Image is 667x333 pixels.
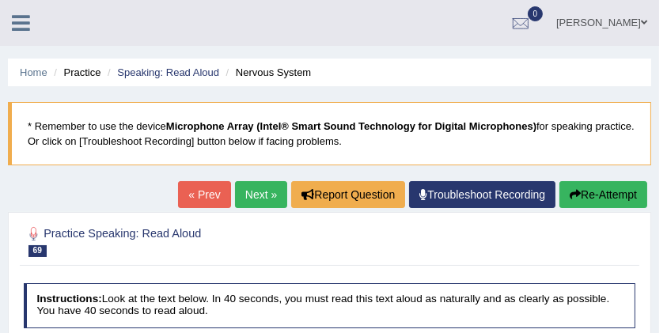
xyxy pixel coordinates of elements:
[559,181,647,208] button: Re-Attempt
[235,181,287,208] a: Next »
[28,245,47,257] span: 69
[36,293,101,305] b: Instructions:
[528,6,544,21] span: 0
[24,224,404,257] h2: Practice Speaking: Read Aloud
[222,65,312,80] li: Nervous System
[178,181,230,208] a: « Prev
[20,66,47,78] a: Home
[166,120,536,132] b: Microphone Array (Intel® Smart Sound Technology for Digital Microphones)
[8,102,651,165] blockquote: * Remember to use the device for speaking practice. Or click on [Troubleshoot Recording] button b...
[24,283,636,328] h4: Look at the text below. In 40 seconds, you must read this text aloud as naturally and as clearly ...
[117,66,219,78] a: Speaking: Read Aloud
[291,181,405,208] button: Report Question
[409,181,555,208] a: Troubleshoot Recording
[50,65,100,80] li: Practice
